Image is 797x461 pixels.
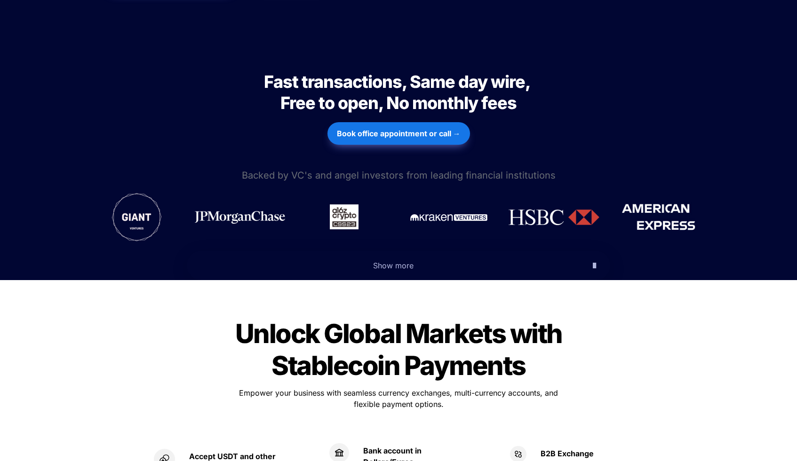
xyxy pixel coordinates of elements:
[337,129,461,138] strong: Book office appointment or call →
[541,449,594,458] strong: B2B Exchange
[235,318,567,382] span: Unlock Global Markets with Stablecoin Payments
[264,71,533,113] span: Fast transactions, Same day wire, Free to open, No monthly fees
[373,261,414,270] span: Show more
[239,388,560,409] span: Empower your business with seamless currency exchanges, multi-currency accounts, and flexible pay...
[327,122,470,145] button: Book office appointment or call →
[187,251,610,280] button: Show more
[242,170,556,181] span: Backed by VC's and angel investors from leading financial institutions
[327,117,470,149] a: Book office appointment or call →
